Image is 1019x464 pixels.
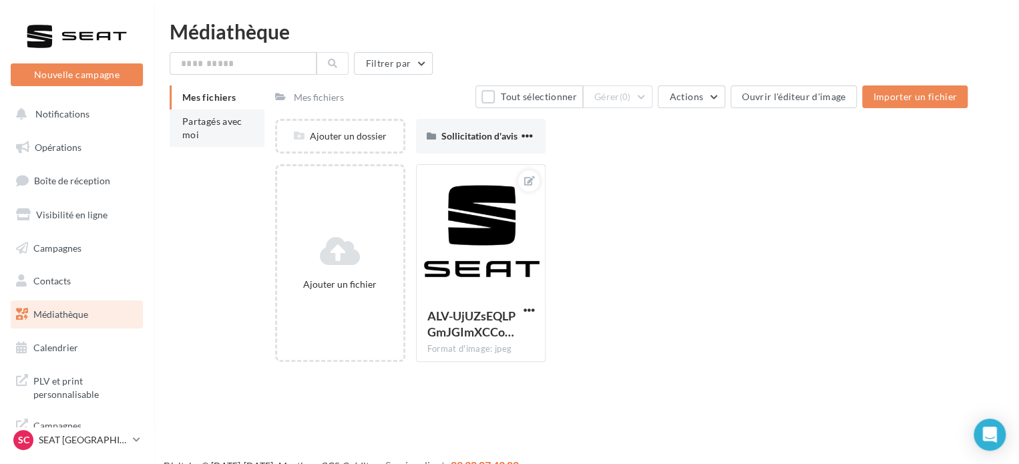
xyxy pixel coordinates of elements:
span: Boîte de réception [34,175,110,186]
span: Médiathèque [33,308,88,320]
button: Actions [658,85,725,108]
span: ALV-UjUZsEQLPGmJGImXCCoG682WoEmBjLk3wwLMN3_KWTNxrwGqr022 [427,308,516,339]
span: (0) [620,91,631,102]
a: PLV et print personnalisable [8,367,146,406]
span: Mes fichiers [182,91,236,103]
div: Format d'image: jpeg [427,343,535,355]
a: Opérations [8,134,146,162]
span: PLV et print personnalisable [33,372,138,401]
span: Contacts [33,275,71,286]
div: Open Intercom Messenger [974,419,1006,451]
div: Ajouter un dossier [277,130,403,143]
span: Calendrier [33,342,78,353]
span: Opérations [35,142,81,153]
div: Mes fichiers [294,91,344,104]
span: Campagnes [33,242,81,253]
button: Gérer(0) [583,85,653,108]
button: Notifications [8,100,140,128]
span: Sollicitation d'avis [441,130,518,142]
a: Campagnes DataOnDemand [8,411,146,451]
button: Ouvrir l'éditeur d'image [731,85,857,108]
div: Médiathèque [170,21,1003,41]
button: Filtrer par [354,52,433,75]
button: Importer un fichier [862,85,968,108]
a: Calendrier [8,334,146,362]
span: Importer un fichier [873,91,957,102]
div: Ajouter un fichier [282,278,398,291]
a: Médiathèque [8,300,146,328]
span: Partagés avec moi [182,115,242,140]
button: Tout sélectionner [475,85,582,108]
span: Campagnes DataOnDemand [33,417,138,445]
a: Campagnes [8,234,146,262]
p: SEAT [GEOGRAPHIC_DATA] [39,433,128,447]
a: Visibilité en ligne [8,201,146,229]
span: Notifications [35,108,89,120]
span: SC [18,433,29,447]
button: Nouvelle campagne [11,63,143,86]
a: SC SEAT [GEOGRAPHIC_DATA] [11,427,143,453]
a: Boîte de réception [8,166,146,195]
span: Actions [669,91,702,102]
span: Visibilité en ligne [36,209,108,220]
a: Contacts [8,267,146,295]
